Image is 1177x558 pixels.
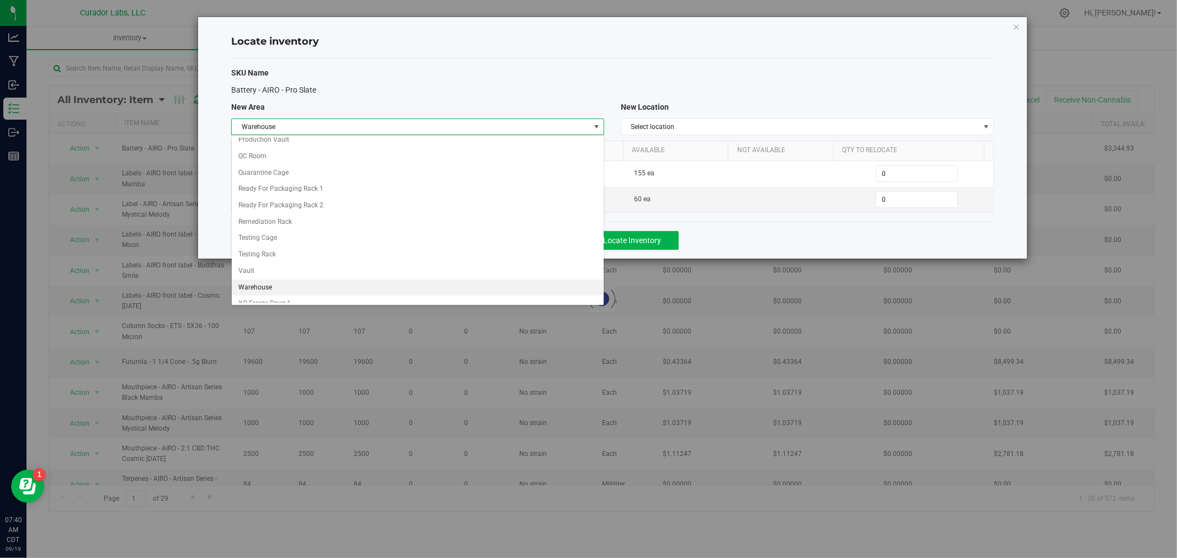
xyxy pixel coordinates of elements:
[231,85,316,94] span: Battery - AIRO - Pro Slate
[590,119,604,135] span: select
[232,197,604,214] li: Ready For Packaging Rack 2
[232,181,604,197] li: Ready For Packaging Rack 1
[876,192,957,207] input: 0
[232,119,590,135] span: Warehouse
[635,194,651,205] span: 60 ea
[232,296,604,312] li: XO Freeze Dryer 1
[33,468,46,481] iframe: Resource center unread badge
[232,165,604,181] li: Quarantine Cage
[979,119,993,135] span: select
[232,280,604,296] li: Warehouse
[737,146,829,155] a: Not Available
[621,119,979,135] span: Select location
[232,132,604,148] li: Production Vault
[587,231,679,250] button: Locate Inventory
[231,103,265,111] span: New Area
[231,68,269,77] span: SKU Name
[632,146,724,155] a: Available
[231,35,994,49] h4: Locate inventory
[232,214,604,230] li: Remediation Rack
[232,263,604,280] li: Vault
[604,236,662,245] span: Locate Inventory
[876,166,957,181] input: 0
[232,246,604,263] li: Testing Rack
[11,470,44,503] iframe: Resource center
[621,103,669,111] span: New Location
[232,230,604,246] li: Testing Cage
[843,146,980,155] a: Qty to Relocate
[635,168,655,179] span: 155 ea
[232,148,604,165] li: QC Room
